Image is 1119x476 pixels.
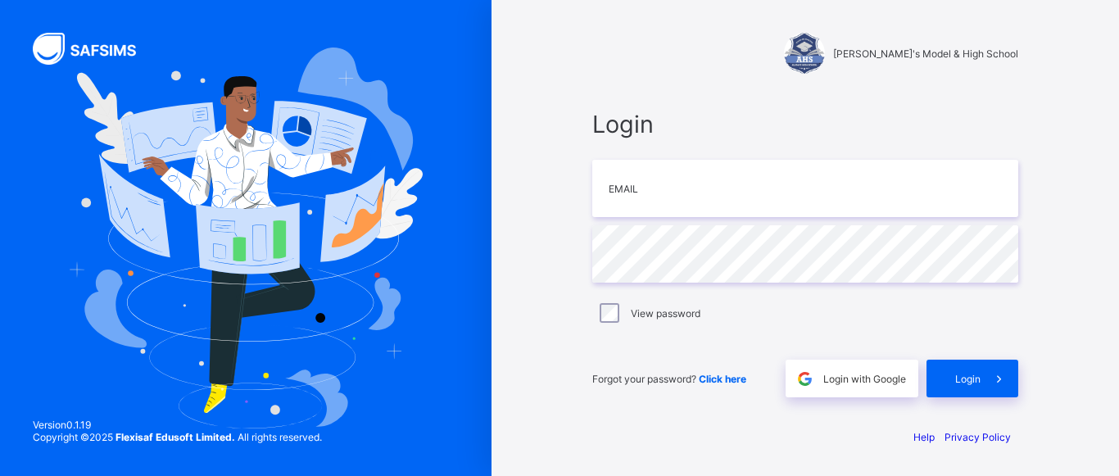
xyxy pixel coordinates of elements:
[795,369,814,388] img: google.396cfc9801f0270233282035f929180a.svg
[592,110,1018,138] span: Login
[699,373,746,385] a: Click here
[913,431,935,443] a: Help
[33,431,322,443] span: Copyright © 2025 All rights reserved.
[33,419,322,431] span: Version 0.1.19
[823,373,906,385] span: Login with Google
[631,307,700,320] label: View password
[833,48,1018,60] span: [PERSON_NAME]'s Model & High School
[945,431,1011,443] a: Privacy Policy
[33,33,156,65] img: SAFSIMS Logo
[116,431,235,443] strong: Flexisaf Edusoft Limited.
[592,373,746,385] span: Forgot your password?
[69,48,423,428] img: Hero Image
[955,373,981,385] span: Login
